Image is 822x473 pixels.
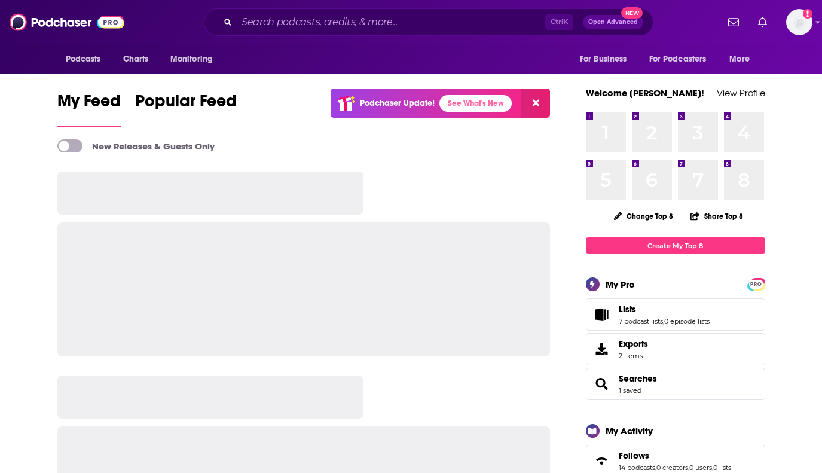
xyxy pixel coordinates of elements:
a: Create My Top 8 [586,237,765,254]
span: Exports [619,338,648,349]
button: open menu [641,48,724,71]
span: For Podcasters [649,51,707,68]
a: Show notifications dropdown [723,12,744,32]
a: Popular Feed [135,91,237,127]
button: Show profile menu [786,9,812,35]
span: Lists [586,298,765,331]
a: 7 podcast lists [619,317,663,325]
button: Share Top 8 [690,205,744,228]
span: , [688,463,689,472]
button: Change Top 8 [607,209,681,224]
a: View Profile [717,87,765,99]
a: Charts [115,48,156,71]
a: 0 lists [713,463,731,472]
p: Podchaser Update! [360,98,435,108]
div: My Activity [606,425,653,437]
div: Search podcasts, credits, & more... [204,8,653,36]
a: Welcome [PERSON_NAME]! [586,87,704,99]
span: , [712,463,713,472]
span: Follows [619,450,649,461]
img: User Profile [786,9,812,35]
img: Podchaser - Follow, Share and Rate Podcasts [10,11,124,33]
span: Popular Feed [135,91,237,118]
span: , [655,463,656,472]
span: Exports [590,341,614,358]
span: Searches [586,368,765,400]
span: Ctrl K [545,14,573,30]
button: open menu [572,48,642,71]
input: Search podcasts, credits, & more... [237,13,545,32]
a: 14 podcasts [619,463,655,472]
a: My Feed [57,91,121,127]
a: New Releases & Guests Only [57,139,215,152]
a: PRO [749,279,763,288]
span: Monitoring [170,51,213,68]
a: Lists [619,304,710,315]
button: open menu [721,48,765,71]
svg: Add a profile image [803,9,812,19]
a: Follows [590,453,614,469]
span: My Feed [57,91,121,118]
button: open menu [57,48,117,71]
a: Lists [590,306,614,323]
span: Open Advanced [588,19,638,25]
span: PRO [749,280,763,289]
a: Follows [619,450,731,461]
a: See What's New [439,95,512,112]
span: 2 items [619,352,648,360]
a: Searches [590,376,614,392]
span: Lists [619,304,636,315]
span: More [729,51,750,68]
span: New [621,7,643,19]
a: 0 episode lists [664,317,710,325]
span: For Business [580,51,627,68]
span: Logged in as putnampublicity [786,9,812,35]
span: Podcasts [66,51,101,68]
a: 1 saved [619,386,641,395]
button: Open AdvancedNew [583,15,643,29]
div: My Pro [606,279,635,290]
span: Charts [123,51,149,68]
a: Exports [586,333,765,365]
a: 0 users [689,463,712,472]
button: open menu [162,48,228,71]
span: , [663,317,664,325]
a: 0 creators [656,463,688,472]
a: Searches [619,373,657,384]
a: Show notifications dropdown [753,12,772,32]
